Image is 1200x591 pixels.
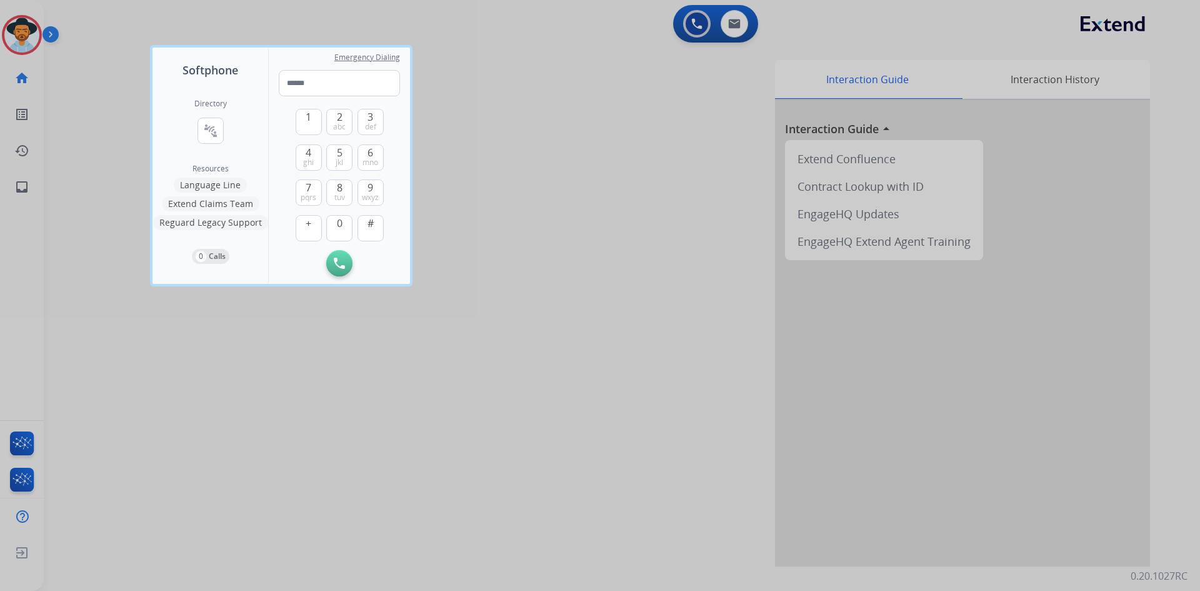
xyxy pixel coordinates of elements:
span: 1 [306,109,311,124]
span: Softphone [182,61,238,79]
span: def [365,122,376,132]
button: 2abc [326,109,352,135]
p: 0.20.1027RC [1131,568,1187,583]
button: Reguard Legacy Support [153,215,268,230]
span: 7 [306,180,311,195]
button: 7pqrs [296,179,322,206]
span: abc [333,122,346,132]
button: 5jkl [326,144,352,171]
button: # [357,215,384,241]
h2: Directory [194,99,227,109]
span: tuv [334,193,345,203]
button: Language Line [174,178,247,193]
mat-icon: connect_without_contact [203,123,218,138]
span: ghi [303,158,314,168]
span: mno [362,158,378,168]
button: 0Calls [192,249,229,264]
button: 1 [296,109,322,135]
span: 3 [367,109,373,124]
p: Calls [209,251,226,262]
button: 9wxyz [357,179,384,206]
button: 8tuv [326,179,352,206]
span: 6 [367,145,373,160]
span: Resources [192,164,229,174]
span: wxyz [362,193,379,203]
span: # [367,216,374,231]
span: 9 [367,180,373,195]
span: 5 [337,145,342,160]
img: call-button [334,258,345,269]
button: + [296,215,322,241]
button: 4ghi [296,144,322,171]
span: 4 [306,145,311,160]
span: 8 [337,180,342,195]
button: 3def [357,109,384,135]
button: 0 [326,215,352,241]
span: 2 [337,109,342,124]
span: 0 [337,216,342,231]
p: 0 [196,251,206,262]
span: jkl [336,158,343,168]
span: Emergency Dialing [334,53,400,63]
button: Extend Claims Team [162,196,259,211]
span: + [306,216,311,231]
span: pqrs [301,193,316,203]
button: 6mno [357,144,384,171]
